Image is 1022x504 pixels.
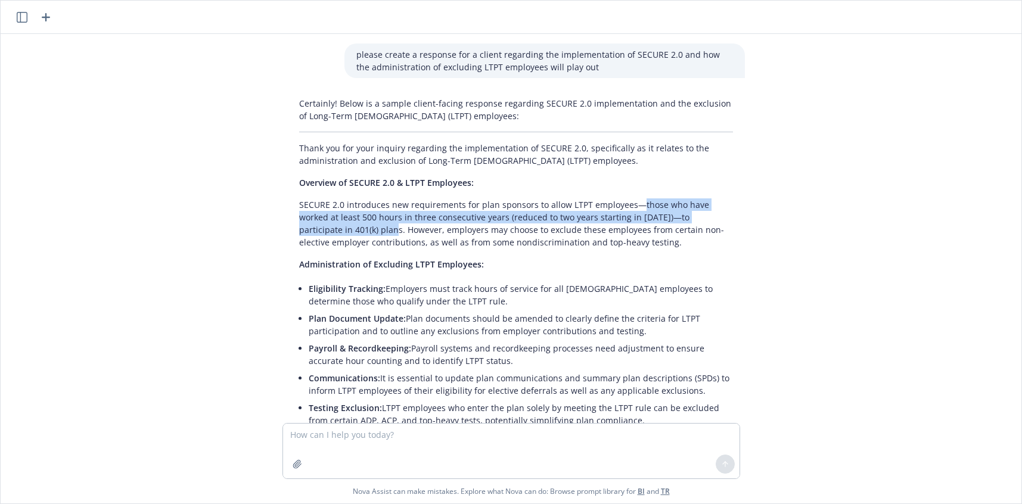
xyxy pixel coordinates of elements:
[309,340,733,369] li: Payroll systems and recordkeeping processes need adjustment to ensure accurate hour counting and ...
[661,486,670,496] a: TR
[356,48,733,73] p: please create a response for a client regarding the implementation of SECURE 2.0 and how the admi...
[353,479,670,503] span: Nova Assist can make mistakes. Explore what Nova can do: Browse prompt library for and
[309,310,733,340] li: Plan documents should be amended to clearly define the criteria for LTPT participation and to out...
[309,402,382,413] span: Testing Exclusion:
[299,198,733,248] p: SECURE 2.0 introduces new requirements for plan sponsors to allow LTPT employees—those who have w...
[309,280,733,310] li: Employers must track hours of service for all [DEMOGRAPHIC_DATA] employees to determine those who...
[309,283,386,294] span: Eligibility Tracking:
[309,343,411,354] span: Payroll & Recordkeeping:
[309,369,733,399] li: It is essential to update plan communications and summary plan descriptions (SPDs) to inform LTPT...
[638,486,645,496] a: BI
[299,177,474,188] span: Overview of SECURE 2.0 & LTPT Employees:
[299,259,484,270] span: Administration of Excluding LTPT Employees:
[309,372,380,384] span: Communications:
[309,313,406,324] span: Plan Document Update:
[299,97,733,122] p: Certainly! Below is a sample client-facing response regarding SECURE 2.0 implementation and the e...
[309,399,733,429] li: LTPT employees who enter the plan solely by meeting the LTPT rule can be excluded from certain AD...
[299,142,733,167] p: Thank you for your inquiry regarding the implementation of SECURE 2.0, specifically as it relates...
